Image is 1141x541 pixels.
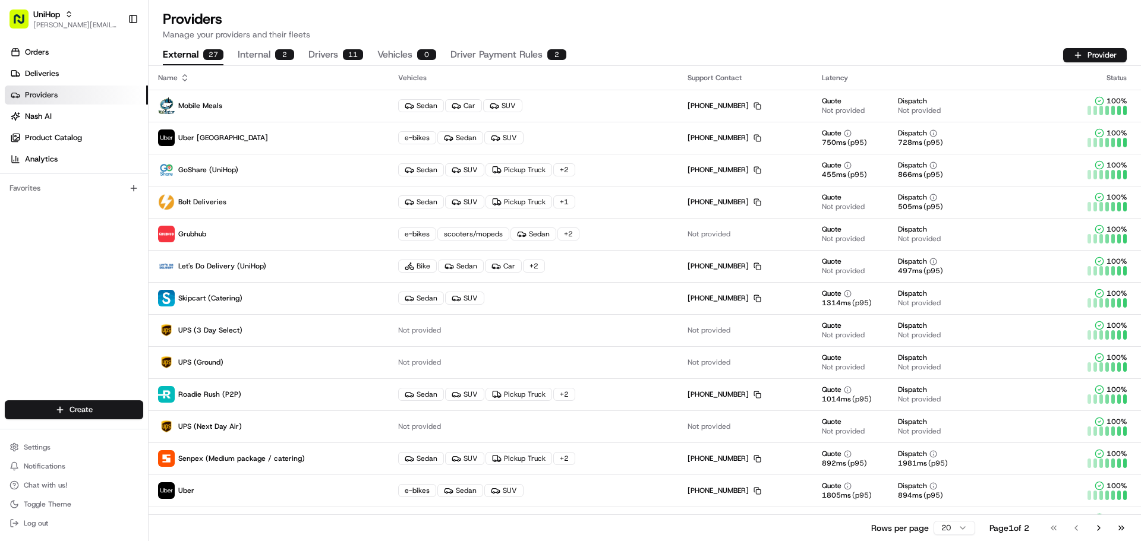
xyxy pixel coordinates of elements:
[898,192,937,202] button: Dispatch
[923,170,943,179] span: (p95)
[1107,353,1127,362] span: 100 %
[12,205,31,227] img: Jes Laurent
[12,48,216,67] p: Welcome 👋
[25,154,58,164] span: Analytics
[398,484,436,497] div: e-bikes
[158,450,175,467] img: senpex-logo.png
[822,128,852,138] button: Quote
[1107,417,1127,426] span: 100 %
[25,111,52,122] span: Nash AI
[822,353,841,362] span: Quote
[5,150,148,169] a: Analytics
[158,290,175,306] img: profile_skipcart_partner.png
[822,257,841,266] span: Quote
[398,260,437,273] div: Bike
[163,29,1127,40] p: Manage your providers and their fleets
[486,452,552,465] div: Pickup Truck
[178,197,226,207] span: Bolt Deliveries
[178,357,223,367] span: UPS (Ground)
[898,362,941,372] span: Not provided
[96,261,196,282] a: 💻API Documentation
[445,388,484,401] div: SUV
[847,170,867,179] span: (p95)
[688,261,761,271] div: [PHONE_NUMBER]
[1107,192,1127,202] span: 100 %
[822,362,865,372] span: Not provided
[852,491,872,500] span: (p95)
[822,224,841,234] span: Quote
[510,227,556,241] div: Sedan
[33,20,118,30] button: [PERSON_NAME][EMAIL_ADDRESS][DOMAIN_NAME]
[898,321,927,330] span: Dispatch
[688,133,761,143] div: [PHONE_NUMBER]
[688,422,730,431] span: Not provided
[484,484,524,497] div: SUV
[688,486,761,495] div: [PHONE_NUMBER]
[852,298,872,308] span: (p95)
[178,325,242,335] span: UPS (3 Day Select)
[158,258,175,274] img: lets_do_delivery_logo.png
[1107,385,1127,394] span: 100 %
[923,202,943,211] span: (p95)
[486,388,552,401] div: Pickup Truck
[105,184,130,194] span: [DATE]
[898,298,941,308] span: Not provided
[822,417,841,426] span: Quote
[25,68,59,79] span: Deliveries
[898,234,941,243] span: Not provided
[688,101,761,110] div: [PHONE_NUMBER]
[158,322,175,338] img: ups_logo.png
[12,154,76,164] div: Past conversations
[12,173,31,192] img: Jeff Sasse
[37,216,96,226] span: [PERSON_NAME]
[822,266,865,276] span: Not provided
[398,99,444,112] div: Sedan
[1107,513,1127,523] span: 100 %
[5,496,143,512] button: Toggle Theme
[158,418,175,435] img: ups_logo.png
[822,170,846,179] span: 455 ms
[158,129,175,146] img: uber-new-logo.jpeg
[1107,224,1127,234] span: 100 %
[557,227,579,241] div: + 2
[898,202,922,211] span: 505 ms
[822,513,841,523] span: Quote
[118,295,144,303] span: Pylon
[163,45,223,65] button: External
[484,131,524,144] div: SUV
[158,162,175,178] img: goshare_logo.png
[308,45,363,65] button: Drivers
[7,261,96,282] a: 📗Knowledge Base
[1107,321,1127,330] span: 100 %
[847,458,867,468] span: (p95)
[12,113,33,135] img: 1736555255976-a54dd68f-1ca7-489b-9aae-adbdc363a1c4
[1056,73,1131,83] div: Status
[553,195,575,208] div: + 1
[398,227,436,241] div: e-bikes
[178,229,206,239] span: Grubhub
[1107,128,1127,138] span: 100 %
[178,454,305,463] span: Senpex (Medium package / catering)
[688,454,761,463] div: [PHONE_NUMBER]
[238,45,294,65] button: Internal
[178,133,268,143] span: Uber [GEOGRAPHIC_DATA]
[898,426,941,436] span: Not provided
[445,99,482,112] div: Car
[53,125,163,135] div: We're available if you need us!
[5,128,148,147] a: Product Catalog
[898,170,922,179] span: 866 ms
[398,195,444,208] div: Sedan
[822,330,865,340] span: Not provided
[898,266,922,276] span: 497 ms
[398,388,444,401] div: Sedan
[898,491,922,500] span: 894 ms
[25,90,58,100] span: Providers
[847,138,867,147] span: (p95)
[898,481,937,491] button: Dispatch
[822,298,851,308] span: 1314 ms
[822,192,841,202] span: Quote
[178,101,222,110] span: Mobile Meals
[822,449,852,458] button: Quote
[445,292,484,305] div: SUV
[5,43,148,62] a: Orders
